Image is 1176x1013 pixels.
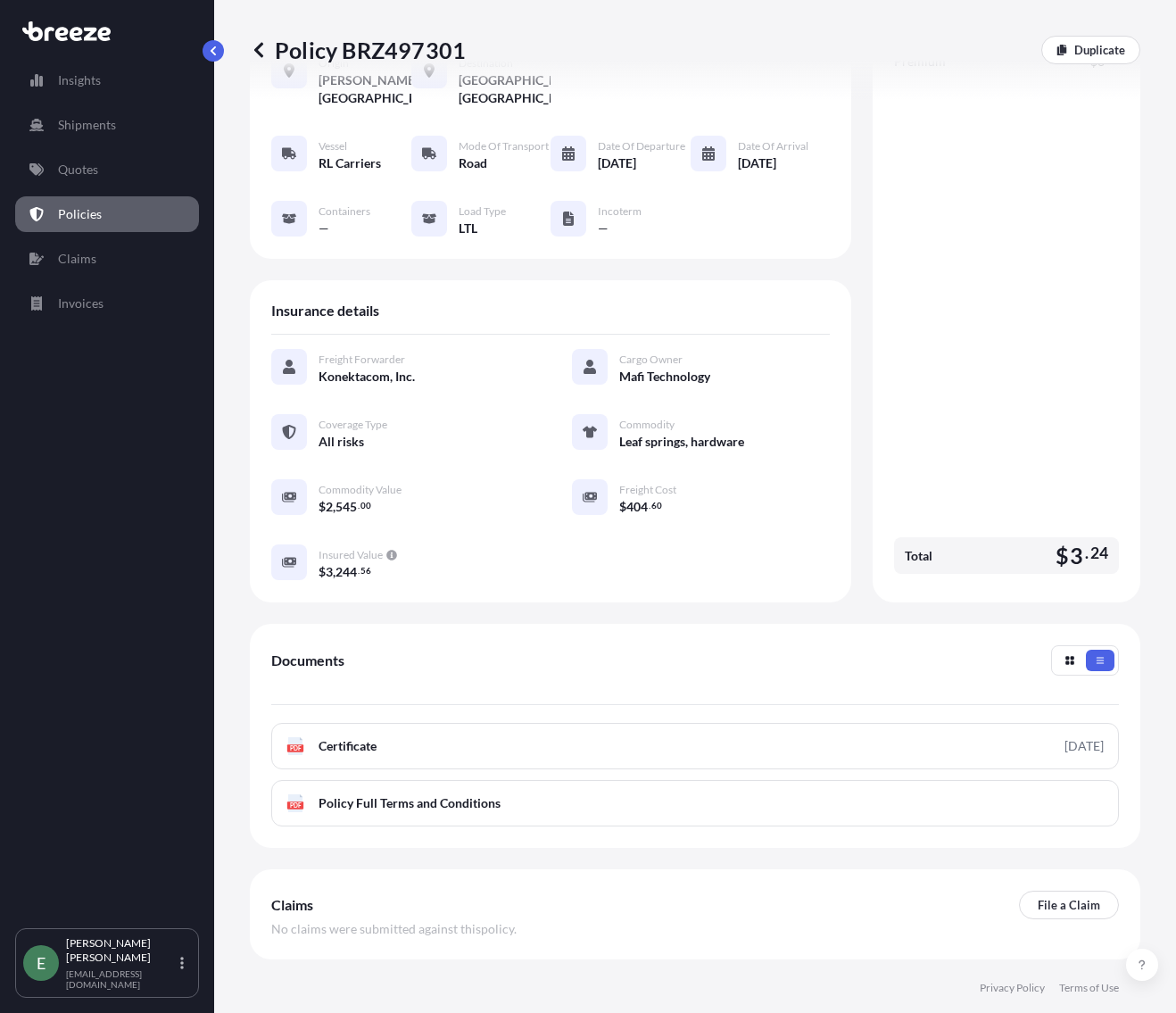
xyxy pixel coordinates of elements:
[619,483,676,497] span: Freight Cost
[649,502,650,509] span: .
[15,107,199,143] a: Shipments
[271,920,517,938] span: No claims were submitted against this policy .
[905,547,932,565] span: Total
[335,501,357,513] span: 545
[360,568,371,574] span: 56
[319,794,501,812] span: Policy Full Terms and Conditions
[58,205,102,223] p: Policies
[1059,981,1119,995] a: Terms of Use
[598,139,685,154] span: Date of Departure
[459,220,477,237] span: LTL
[271,723,1119,769] a: PDFCertificate[DATE]
[15,152,199,187] a: Quotes
[326,501,333,513] span: 2
[1041,36,1140,64] a: Duplicate
[58,71,101,89] p: Insights
[459,154,487,172] span: Road
[290,802,302,809] text: PDF
[619,433,744,451] span: Leaf springs, hardware
[271,652,344,669] span: Documents
[1019,891,1119,919] a: File a Claim
[271,780,1119,826] a: PDFPolicy Full Terms and Conditions
[58,250,96,268] p: Claims
[1056,544,1069,567] span: $
[459,139,549,154] span: Mode of Transport
[15,196,199,232] a: Policies
[290,745,302,751] text: PDF
[319,418,387,432] span: Coverage Type
[66,936,177,965] p: [PERSON_NAME] [PERSON_NAME]
[1085,548,1089,559] span: .
[250,36,466,64] p: Policy BRZ497301
[319,368,415,386] span: Konektacom, Inc.
[335,566,357,578] span: 244
[319,353,405,367] span: Freight Forwarder
[1038,896,1100,914] p: File a Claim
[319,154,381,172] span: RL Carriers
[738,139,808,154] span: Date of Arrival
[358,568,360,574] span: .
[319,220,329,237] span: —
[58,116,116,134] p: Shipments
[1070,544,1083,567] span: 3
[58,161,98,179] p: Quotes
[619,353,683,367] span: Cargo Owner
[319,566,326,578] span: $
[15,241,199,277] a: Claims
[319,548,383,562] span: Insured Value
[358,502,360,509] span: .
[326,566,333,578] span: 3
[271,302,379,320] span: Insurance details
[626,501,648,513] span: 404
[15,286,199,321] a: Invoices
[333,501,335,513] span: ,
[598,220,609,237] span: —
[619,418,675,432] span: Commodity
[15,62,199,98] a: Insights
[319,433,364,451] span: All risks
[651,502,662,509] span: 60
[319,501,326,513] span: $
[271,896,313,914] span: Claims
[619,368,710,386] span: Mafi Technology
[980,981,1045,995] a: Privacy Policy
[619,501,626,513] span: $
[738,154,776,172] span: [DATE]
[319,737,377,755] span: Certificate
[459,204,506,219] span: Load Type
[319,483,402,497] span: Commodity Value
[319,139,347,154] span: Vessel
[333,566,335,578] span: ,
[66,968,177,990] p: [EMAIL_ADDRESS][DOMAIN_NAME]
[1090,548,1108,559] span: 24
[1074,41,1125,59] p: Duplicate
[360,502,371,509] span: 00
[598,204,642,219] span: Incoterm
[1064,737,1104,755] div: [DATE]
[319,204,370,219] span: Containers
[58,295,104,312] p: Invoices
[37,954,46,972] span: E
[598,154,636,172] span: [DATE]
